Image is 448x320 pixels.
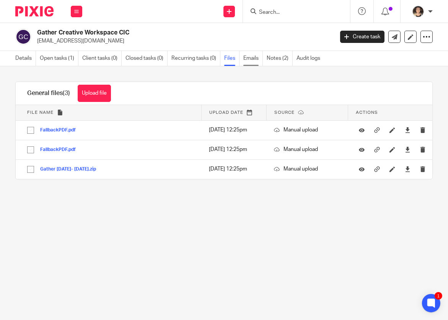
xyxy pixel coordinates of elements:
[37,37,329,45] p: [EMAIL_ADDRESS][DOMAIN_NAME]
[412,5,424,18] img: 324535E6-56EA-408B-A48B-13C02EA99B5D.jpeg
[274,165,340,173] p: Manual upload
[274,126,340,134] p: Manual upload
[209,126,259,134] p: [DATE] 12:25pm
[258,9,327,16] input: Search
[15,29,31,45] img: svg%3E
[224,51,239,66] a: Files
[40,167,102,172] button: Gather [DATE]- [DATE].zip
[27,89,70,97] h1: General files
[125,51,168,66] a: Closed tasks (0)
[23,123,38,138] input: Select
[405,146,411,153] a: Download
[296,51,324,66] a: Audit logs
[405,126,411,134] a: Download
[243,51,263,66] a: Emails
[209,165,259,173] p: [DATE] 12:25pm
[63,90,70,96] span: (3)
[40,128,81,133] button: FallbackPDF.pdf
[435,292,442,300] div: 1
[274,146,340,153] p: Manual upload
[209,146,259,153] p: [DATE] 12:25pm
[78,85,111,102] button: Upload file
[40,147,81,153] button: FallbackPDF.pdf
[23,143,38,157] input: Select
[37,29,270,37] h2: Gather Creative Workspace CIC
[405,165,411,173] a: Download
[274,110,295,115] span: Source
[340,31,384,43] a: Create task
[267,51,293,66] a: Notes (2)
[15,6,54,16] img: Pixie
[171,51,220,66] a: Recurring tasks (0)
[82,51,122,66] a: Client tasks (0)
[27,110,54,115] span: File name
[40,51,78,66] a: Open tasks (1)
[356,110,378,115] span: Actions
[15,51,36,66] a: Details
[23,162,38,177] input: Select
[209,110,243,115] span: Upload date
